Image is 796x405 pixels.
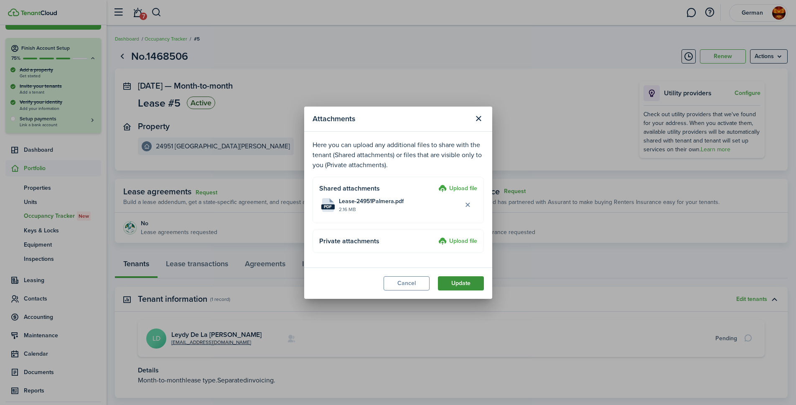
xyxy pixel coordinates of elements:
button: Update [438,276,484,290]
modal-title: Attachments [313,111,470,127]
button: Cancel [384,276,430,290]
file-size: 2.16 MB [339,206,461,213]
span: Lease-24951Palmera.pdf [339,197,404,206]
h4: Private attachments [319,236,435,246]
h4: Shared attachments [319,183,435,194]
button: Close modal [472,112,486,126]
button: Delete file [461,198,475,212]
file-icon: File [321,198,335,212]
p: Here you can upload any additional files to share with the tenant (Shared attachments) or files t... [313,140,484,170]
file-extension: pdf [321,204,335,209]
